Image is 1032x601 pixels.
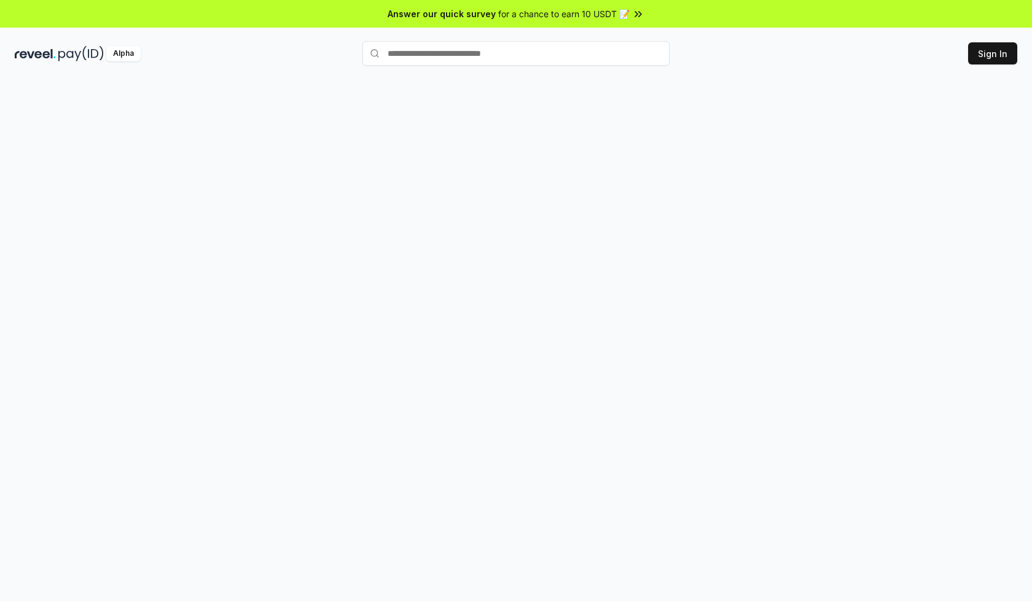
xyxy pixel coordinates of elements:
[58,46,104,61] img: pay_id
[388,7,496,20] span: Answer our quick survey
[15,46,56,61] img: reveel_dark
[968,42,1017,64] button: Sign In
[498,7,630,20] span: for a chance to earn 10 USDT 📝
[106,46,141,61] div: Alpha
